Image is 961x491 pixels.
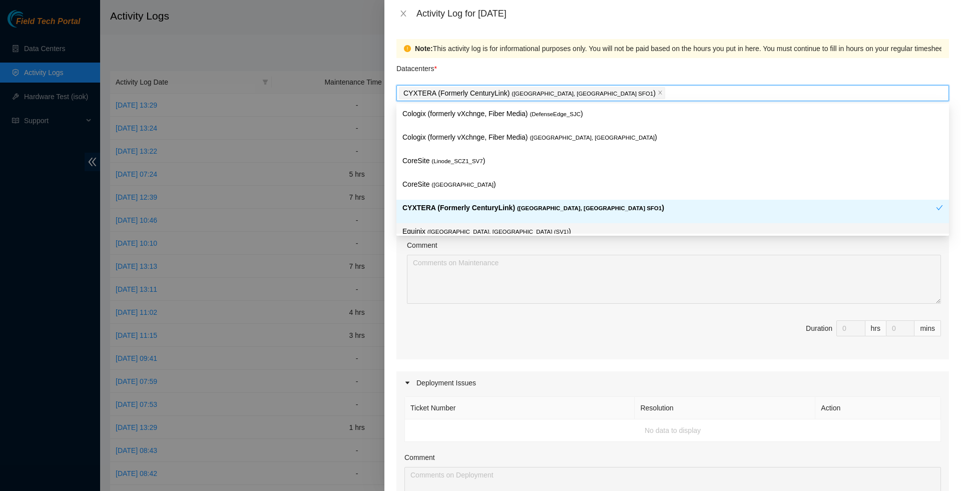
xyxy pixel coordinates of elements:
[914,320,941,336] div: mins
[404,380,410,386] span: caret-right
[402,179,943,190] p: CoreSite )
[635,397,815,419] th: Resolution
[658,90,663,96] span: close
[427,229,569,235] span: ( [GEOGRAPHIC_DATA], [GEOGRAPHIC_DATA] (SV1)
[396,58,437,74] p: Datacenters
[806,323,832,334] div: Duration
[396,9,410,19] button: Close
[865,320,886,336] div: hrs
[402,226,943,237] p: Equinix )
[431,182,494,188] span: ( [GEOGRAPHIC_DATA]
[404,452,435,463] label: Comment
[407,240,437,251] label: Comment
[402,202,936,214] p: CYXTERA (Formerly CenturyLink) )
[416,8,949,19] div: Activity Log for [DATE]
[411,43,429,54] strong: Note:
[402,132,943,143] p: Cologix (formerly vXchnge, Fiber Media) )
[512,91,653,97] span: ( [GEOGRAPHIC_DATA], [GEOGRAPHIC_DATA] SFO1
[517,205,662,211] span: ( [GEOGRAPHIC_DATA], [GEOGRAPHIC_DATA] SFO1
[404,45,411,52] span: exclamation-circle
[399,10,407,18] span: close
[530,111,581,117] span: ( DefenseEdge_SJC
[403,88,656,99] p: CYXTERA (Formerly CenturyLink) )
[936,204,943,211] span: check
[402,108,943,120] p: Cologix (formerly vXchnge, Fiber Media) )
[530,135,655,141] span: ( [GEOGRAPHIC_DATA], [GEOGRAPHIC_DATA]
[396,371,949,394] div: Deployment Issues
[815,397,941,419] th: Action
[407,255,941,304] textarea: Comment
[431,158,483,164] span: ( Linode_SCZ1_SV7
[405,397,635,419] th: Ticket Number
[405,419,941,442] td: No data to display
[402,155,943,167] p: CoreSite )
